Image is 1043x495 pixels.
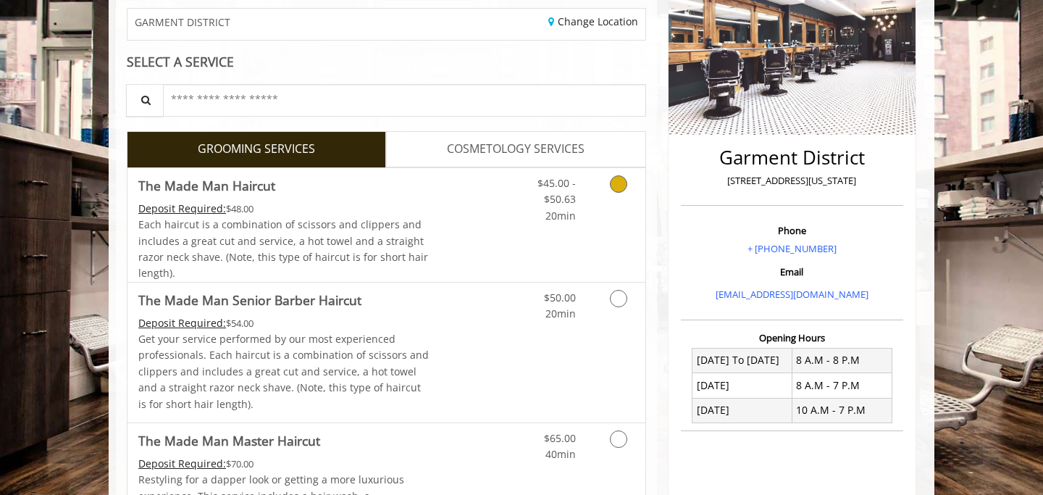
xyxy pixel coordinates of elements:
[198,140,315,159] span: GROOMING SERVICES
[138,430,320,451] b: The Made Man Master Haircut
[138,331,430,412] p: Get your service performed by our most experienced professionals. Each haircut is a combination o...
[792,398,892,423] td: 10 A.M - 7 P.M
[127,55,646,69] div: SELECT A SERVICE
[545,209,576,222] span: 20min
[545,447,576,461] span: 40min
[684,225,900,236] h3: Phone
[138,175,275,196] b: The Made Man Haircut
[138,456,430,472] div: $70.00
[747,242,837,255] a: + [PHONE_NUMBER]
[684,147,900,168] h2: Garment District
[692,398,792,423] td: [DATE]
[537,176,576,206] span: $45.00 - $50.63
[548,14,638,28] a: Change Location
[138,201,430,217] div: $48.00
[692,373,792,398] td: [DATE]
[138,290,361,310] b: The Made Man Senior Barber Haircut
[138,201,226,215] span: This service needs some Advance to be paid before we block your appointment
[544,431,576,445] span: $65.00
[138,316,226,330] span: This service needs some Advance to be paid before we block your appointment
[138,457,226,470] span: This service needs some Advance to be paid before we block your appointment
[684,173,900,188] p: [STREET_ADDRESS][US_STATE]
[681,333,903,343] h3: Opening Hours
[126,84,164,117] button: Service Search
[135,17,230,28] span: GARMENT DISTRICT
[545,307,576,320] span: 20min
[792,348,892,373] td: 8 A.M - 8 P.M
[138,217,428,280] span: Each haircut is a combination of scissors and clippers and includes a great cut and service, a ho...
[692,348,792,373] td: [DATE] To [DATE]
[544,291,576,304] span: $50.00
[792,373,892,398] td: 8 A.M - 7 P.M
[138,315,430,331] div: $54.00
[716,288,868,301] a: [EMAIL_ADDRESS][DOMAIN_NAME]
[447,140,585,159] span: COSMETOLOGY SERVICES
[684,267,900,277] h3: Email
